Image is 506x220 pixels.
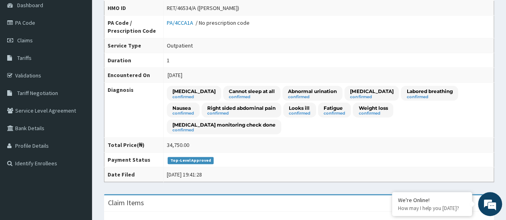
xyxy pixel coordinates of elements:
[350,88,393,95] p: [MEDICAL_DATA]
[17,54,32,61] span: Tariffs
[104,83,164,138] th: Diagnosis
[289,105,310,111] p: Looks ill
[207,105,276,111] p: Right sided abdominal pain
[172,95,216,99] small: confirmed
[406,88,452,95] p: Labored breathing
[172,128,276,132] small: confirmed
[398,205,466,212] p: How may I help you today?
[172,111,194,115] small: confirmed
[104,53,164,68] th: Duration
[167,19,250,27] div: / No prescription code
[172,121,276,128] p: [MEDICAL_DATA] monitoring check done
[288,95,337,99] small: confirmed
[104,153,164,167] th: Payment Status
[229,95,275,99] small: confirmed
[46,61,110,142] span: We're online!
[289,111,310,115] small: confirmed
[350,95,393,99] small: confirmed
[358,111,388,115] small: confirmed
[167,141,189,149] div: 34,750.00
[17,2,43,9] span: Dashboard
[324,111,345,115] small: confirmed
[168,71,182,79] span: [DATE]
[104,1,164,16] th: HMO ID
[131,4,150,23] div: Minimize live chat window
[168,157,214,164] span: Top-Level Approved
[104,16,164,38] th: PA Code / Prescription Code
[167,4,239,12] div: RET/46534/A ([PERSON_NAME])
[324,105,345,111] p: Fatigue
[42,45,134,55] div: Chat with us now
[15,40,32,60] img: d_794563401_company_1708531726252_794563401
[167,42,193,50] div: Outpatient
[167,19,196,26] a: PA/4CCA1A
[17,37,33,44] span: Claims
[104,138,164,153] th: Total Price(₦)
[288,88,337,95] p: Abnormal urination
[229,88,275,95] p: Cannot sleep at all
[167,170,202,178] div: [DATE] 19:41:28
[172,105,194,111] p: Nausea
[104,167,164,182] th: Date Filed
[406,95,452,99] small: confirmed
[167,56,170,64] div: 1
[398,196,466,204] div: We're Online!
[104,38,164,53] th: Service Type
[108,199,144,206] h3: Claim Items
[17,89,58,97] span: Tariff Negotiation
[104,68,164,83] th: Encountered On
[172,88,216,95] p: [MEDICAL_DATA]
[4,140,152,168] textarea: Type your message and hit 'Enter'
[207,111,276,115] small: confirmed
[358,105,388,111] p: Weight loss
